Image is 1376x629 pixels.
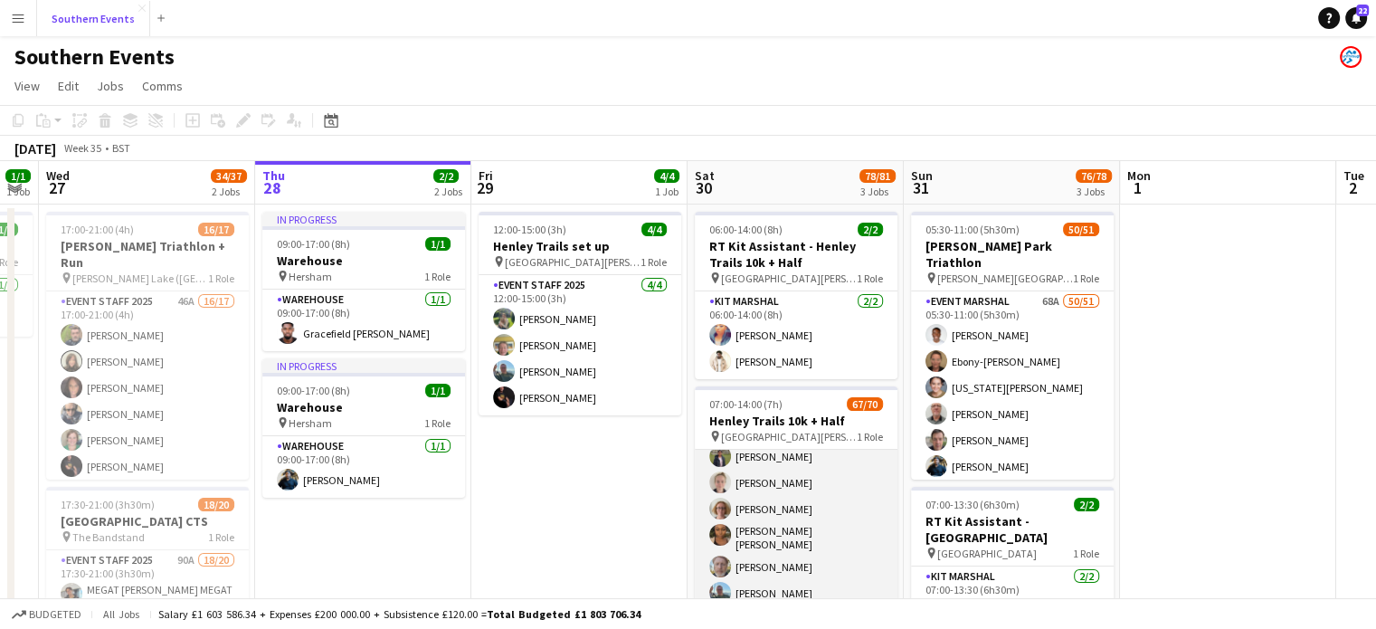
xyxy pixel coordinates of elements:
[61,223,134,236] span: 17:00-21:00 (4h)
[61,498,155,511] span: 17:30-21:00 (3h30m)
[695,238,897,271] h3: RT Kit Assistant - Henley Trails 10k + Half
[1340,46,1362,68] app-user-avatar: RunThrough Events
[60,141,105,155] span: Week 35
[1073,547,1099,560] span: 1 Role
[692,177,715,198] span: 30
[277,237,350,251] span: 09:00-17:00 (8h)
[9,605,84,624] button: Budgeted
[641,223,667,236] span: 4/4
[1127,167,1151,184] span: Mon
[860,185,895,198] div: 3 Jobs
[695,212,897,379] app-job-card: 06:00-14:00 (8h)2/2RT Kit Assistant - Henley Trails 10k + Half [GEOGRAPHIC_DATA][PERSON_NAME]1 Ro...
[1343,167,1364,184] span: Tue
[641,255,667,269] span: 1 Role
[424,416,451,430] span: 1 Role
[1125,177,1151,198] span: 1
[487,607,641,621] span: Total Budgeted £1 803 706.34
[260,177,285,198] span: 28
[925,223,1020,236] span: 05:30-11:00 (5h30m)
[198,498,234,511] span: 18/20
[721,430,857,443] span: [GEOGRAPHIC_DATA][PERSON_NAME]
[208,272,234,285] span: 1 Role
[425,237,451,251] span: 1/1
[911,167,933,184] span: Sun
[937,547,1037,560] span: [GEOGRAPHIC_DATA]
[5,169,31,183] span: 1/1
[425,384,451,397] span: 1/1
[29,608,81,621] span: Budgeted
[46,238,249,271] h3: [PERSON_NAME] Triathlon + Run
[43,177,70,198] span: 27
[158,607,641,621] div: Salary £1 603 586.34 + Expenses £200 000.00 + Subsistence £120.00 =
[654,169,679,183] span: 4/4
[97,78,124,94] span: Jobs
[14,139,56,157] div: [DATE]
[7,74,47,98] a: View
[208,530,234,544] span: 1 Role
[262,436,465,498] app-card-role: Warehouse1/109:00-17:00 (8h)[PERSON_NAME]
[289,416,332,430] span: Hersham
[72,272,208,285] span: [PERSON_NAME] Lake ([GEOGRAPHIC_DATA])
[911,513,1114,546] h3: RT Kit Assistant - [GEOGRAPHIC_DATA]
[90,74,131,98] a: Jobs
[262,253,465,269] h3: Warehouse
[709,223,783,236] span: 06:00-14:00 (8h)
[14,78,40,94] span: View
[908,177,933,198] span: 31
[112,141,130,155] div: BST
[911,238,1114,271] h3: [PERSON_NAME] Park Triathlon
[911,212,1114,480] app-job-card: 05:30-11:00 (5h30m)50/51[PERSON_NAME] Park Triathlon [PERSON_NAME][GEOGRAPHIC_DATA]1 RoleEvent Ma...
[198,223,234,236] span: 16/17
[1063,223,1099,236] span: 50/51
[1076,169,1112,183] span: 76/78
[277,384,350,397] span: 09:00-17:00 (8h)
[289,270,332,283] span: Hersham
[859,169,896,183] span: 78/81
[135,74,190,98] a: Comms
[211,169,247,183] span: 34/37
[434,185,462,198] div: 2 Jobs
[695,413,897,429] h3: Henley Trails 10k + Half
[1074,498,1099,511] span: 2/2
[1073,272,1099,285] span: 1 Role
[142,78,183,94] span: Comms
[476,177,493,198] span: 29
[262,358,465,498] app-job-card: In progress09:00-17:00 (8h)1/1Warehouse Hersham1 RoleWarehouse1/109:00-17:00 (8h)[PERSON_NAME]
[1077,185,1111,198] div: 3 Jobs
[479,212,681,415] div: 12:00-15:00 (3h)4/4Henley Trails set up [GEOGRAPHIC_DATA][PERSON_NAME]1 RoleEvent Staff 20254/412...
[505,255,641,269] span: [GEOGRAPHIC_DATA][PERSON_NAME]
[262,399,465,415] h3: Warehouse
[857,272,883,285] span: 1 Role
[479,167,493,184] span: Fri
[695,167,715,184] span: Sat
[847,397,883,411] span: 67/70
[37,1,150,36] button: Southern Events
[1341,177,1364,198] span: 2
[721,272,857,285] span: [GEOGRAPHIC_DATA][PERSON_NAME]
[72,530,145,544] span: The Bandstand
[262,290,465,351] app-card-role: Warehouse1/109:00-17:00 (8h)Gracefield [PERSON_NAME]
[46,212,249,480] app-job-card: 17:00-21:00 (4h)16/17[PERSON_NAME] Triathlon + Run [PERSON_NAME] Lake ([GEOGRAPHIC_DATA])1 RoleEv...
[58,78,79,94] span: Edit
[937,272,1073,285] span: [PERSON_NAME][GEOGRAPHIC_DATA]
[925,498,1020,511] span: 07:00-13:30 (6h30m)
[14,43,175,71] h1: Southern Events
[709,397,783,411] span: 07:00-14:00 (7h)
[6,185,30,198] div: 1 Job
[695,291,897,379] app-card-role: Kit Marshal2/206:00-14:00 (8h)[PERSON_NAME][PERSON_NAME]
[262,212,465,226] div: In progress
[479,275,681,415] app-card-role: Event Staff 20254/412:00-15:00 (3h)[PERSON_NAME][PERSON_NAME][PERSON_NAME][PERSON_NAME]
[100,607,143,621] span: All jobs
[46,167,70,184] span: Wed
[1356,5,1369,16] span: 22
[1345,7,1367,29] a: 22
[493,223,566,236] span: 12:00-15:00 (3h)
[858,223,883,236] span: 2/2
[262,212,465,351] app-job-card: In progress09:00-17:00 (8h)1/1Warehouse Hersham1 RoleWarehouse1/109:00-17:00 (8h)Gracefield [PERS...
[212,185,246,198] div: 2 Jobs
